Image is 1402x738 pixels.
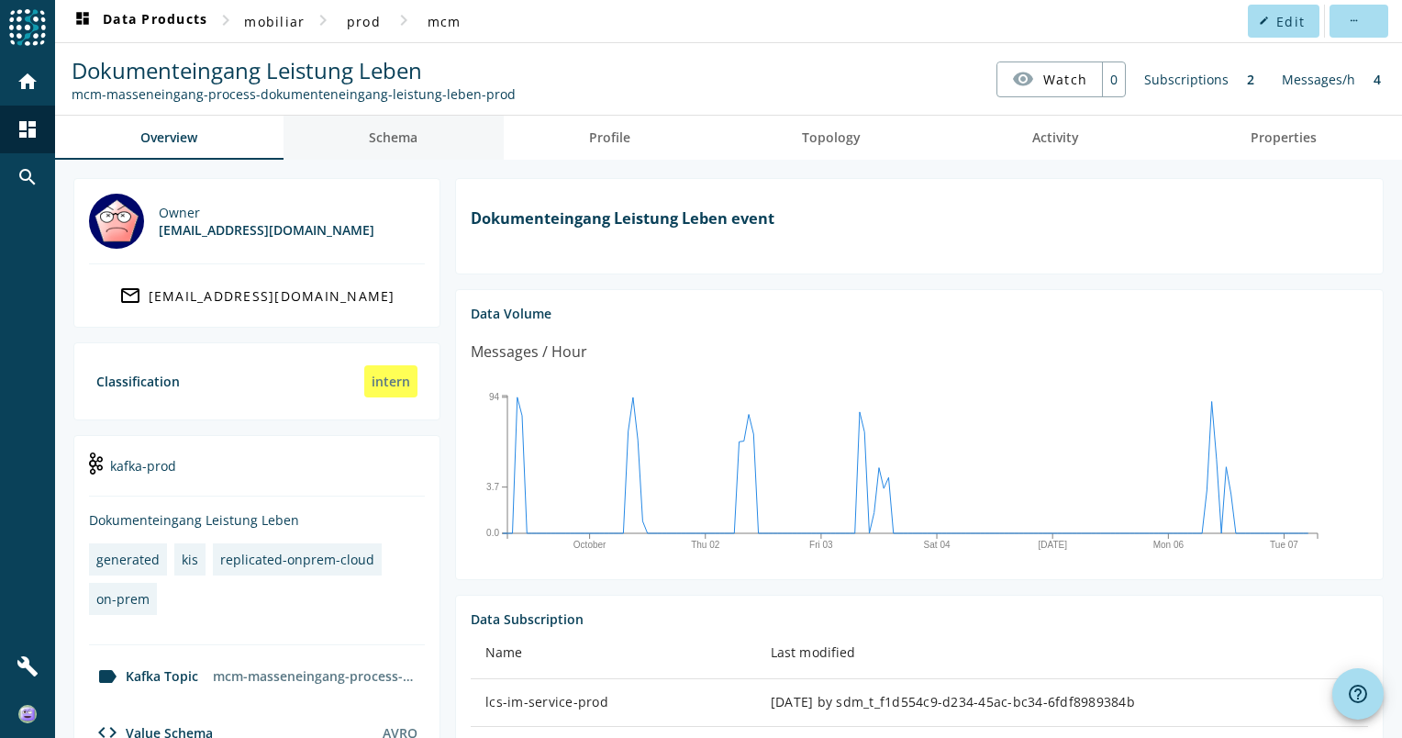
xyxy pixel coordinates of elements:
[1153,540,1185,550] text: Mon 06
[589,131,630,144] span: Profile
[756,679,1368,727] td: [DATE] by sdm_t_f1d554c9-d234-45ac-bc34-6fdf8989384b
[89,511,425,529] div: Dokumenteingang Leistung Leben
[486,482,499,492] text: 3.7
[182,551,198,568] div: kis
[471,305,1368,322] div: Data Volume
[312,9,334,31] mat-icon: chevron_right
[485,693,741,711] div: lcs-im-service-prod
[1364,61,1390,97] div: 4
[89,194,144,249] img: mbx_301492@mobi.ch
[72,85,516,103] div: Kafka Topic: mcm-masseneingang-process-dokumenteneingang-leistung-leben-prod
[1038,540,1067,550] text: [DATE]
[119,285,141,307] mat-icon: mail_outline
[96,373,180,390] div: Classification
[159,221,374,239] div: [EMAIL_ADDRESS][DOMAIN_NAME]
[237,5,312,38] button: mobiliar
[89,665,198,688] div: Kafka Topic
[471,341,587,363] div: Messages / Hour
[96,665,118,688] mat-icon: label
[1043,63,1087,95] span: Watch
[1238,61,1263,97] div: 2
[471,628,756,679] th: Name
[924,540,951,550] text: Sat 04
[1248,5,1319,38] button: Edit
[997,62,1102,95] button: Watch
[691,540,720,550] text: Thu 02
[17,655,39,677] mat-icon: build
[347,13,381,30] span: prod
[1276,13,1305,30] span: Edit
[756,628,1368,679] th: Last modified
[72,55,422,85] span: Dokumenteingang Leistung Leben
[17,118,39,140] mat-icon: dashboard
[206,660,425,692] div: mcm-masseneingang-process-dokumenteneingang-leistung-leben-prod
[215,9,237,31] mat-icon: chevron_right
[1273,61,1364,97] div: Messages/h
[489,392,500,402] text: 94
[17,166,39,188] mat-icon: search
[486,528,499,538] text: 0.0
[1012,68,1034,90] mat-icon: visibility
[1102,62,1125,96] div: 0
[17,71,39,93] mat-icon: home
[1032,131,1079,144] span: Activity
[802,131,861,144] span: Topology
[89,279,425,312] a: [EMAIL_ADDRESS][DOMAIN_NAME]
[64,5,215,38] button: Data Products
[809,540,833,550] text: Fri 03
[1251,131,1317,144] span: Properties
[159,204,374,221] div: Owner
[1348,16,1358,26] mat-icon: more_horiz
[471,610,1368,628] div: Data Subscription
[72,10,207,32] span: Data Products
[369,131,417,144] span: Schema
[140,131,197,144] span: Overview
[393,9,415,31] mat-icon: chevron_right
[1135,61,1238,97] div: Subscriptions
[96,551,160,568] div: generated
[96,590,150,608] div: on-prem
[220,551,374,568] div: replicated-onprem-cloud
[9,9,46,46] img: spoud-logo.svg
[334,5,393,38] button: prod
[72,10,94,32] mat-icon: dashboard
[244,13,305,30] span: mobiliar
[415,5,473,38] button: mcm
[89,453,103,475] img: kafka-prod
[89,451,425,497] div: kafka-prod
[1270,540,1298,550] text: Tue 07
[428,13,462,30] span: mcm
[364,365,417,397] div: intern
[149,287,395,305] div: [EMAIL_ADDRESS][DOMAIN_NAME]
[573,540,606,550] text: October
[1259,16,1269,26] mat-icon: edit
[1347,683,1369,705] mat-icon: help_outline
[471,208,1368,229] h1: Dokumenteingang Leistung Leben event
[18,705,37,723] img: e4dac9d46c0f05edb672cbb5a384ad40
